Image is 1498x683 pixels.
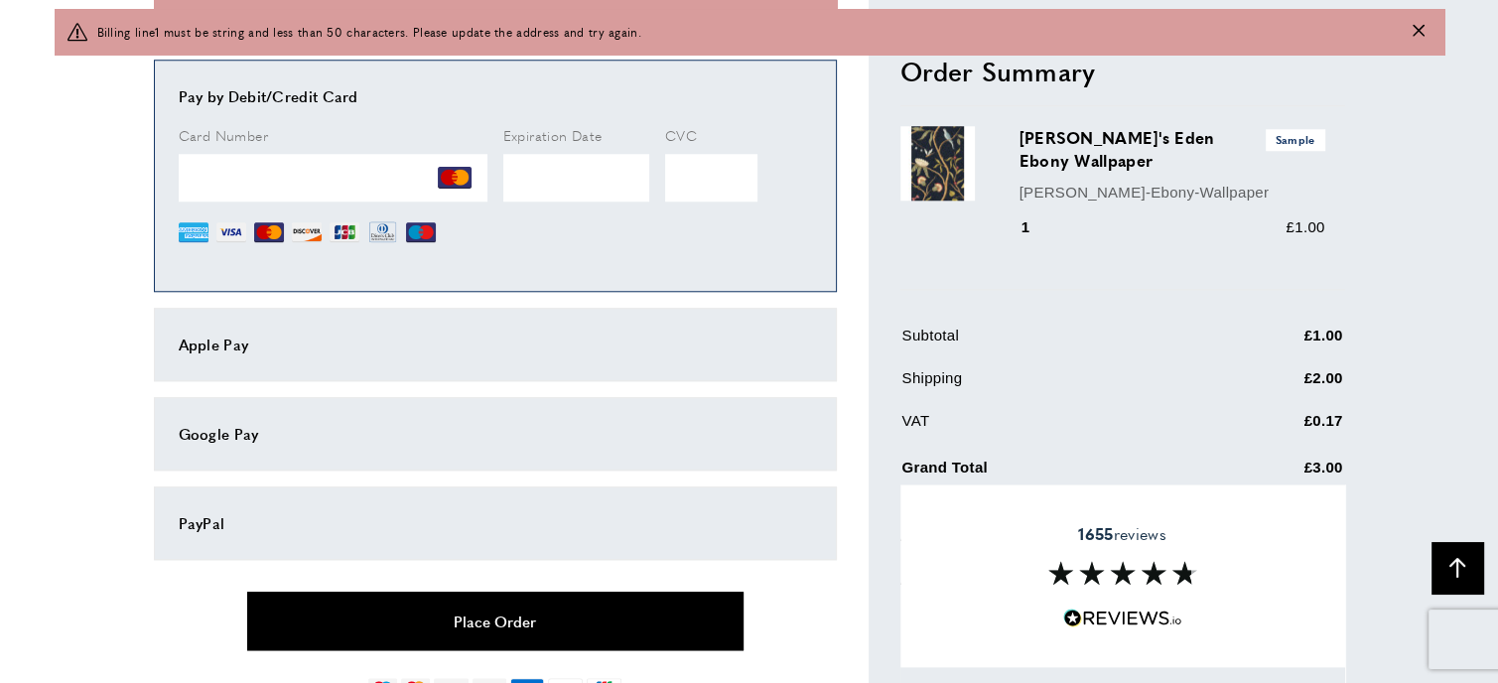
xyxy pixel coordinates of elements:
div: Apple Pay [179,333,812,356]
div: PayPal [179,511,812,535]
strong: 1655 [1078,522,1113,545]
img: DI.png [292,217,322,247]
td: VAT [902,409,1204,448]
img: Adam's Eden Ebony Wallpaper [900,127,975,202]
iframe: Secure Credit Card Frame - CVV [665,154,757,202]
div: 1 [1020,215,1058,239]
img: MC.png [254,217,284,247]
img: MC.png [438,161,472,195]
span: £1.00 [1286,218,1324,235]
img: Reviews section [1048,561,1197,585]
span: CVC [665,125,697,145]
span: reviews [1078,524,1165,544]
span: Sample [1266,130,1325,151]
iframe: Secure Credit Card Frame - Credit Card Number [179,154,487,202]
p: [PERSON_NAME]-Ebony-Wallpaper [1020,181,1325,205]
td: £0.17 [1206,409,1343,448]
img: Reviews.io 5 stars [1063,609,1182,627]
td: Subtotal [902,324,1204,362]
td: £2.00 [1206,366,1343,405]
td: Shipping [902,366,1204,405]
td: Grand Total [902,452,1204,494]
div: Google Pay [179,422,812,446]
h2: Order Summary [900,54,1345,89]
button: Close message [1413,23,1425,42]
button: Place Order [247,592,744,650]
span: Card Number [179,125,268,145]
img: DN.png [367,217,399,247]
img: MI.png [406,217,436,247]
iframe: Secure Credit Card Frame - Expiration Date [503,154,650,202]
div: Pay by Debit/Credit Card [179,84,812,108]
td: £1.00 [1206,324,1343,362]
img: JCB.png [330,217,359,247]
img: VI.png [216,217,246,247]
td: £3.00 [1206,452,1343,494]
img: AE.png [179,217,208,247]
span: Billing line1 must be string and less than 50 characters. Please update the address and try again. [97,23,641,42]
span: Expiration Date [503,125,603,145]
h3: [PERSON_NAME]'s Eden Ebony Wallpaper [1020,127,1325,173]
